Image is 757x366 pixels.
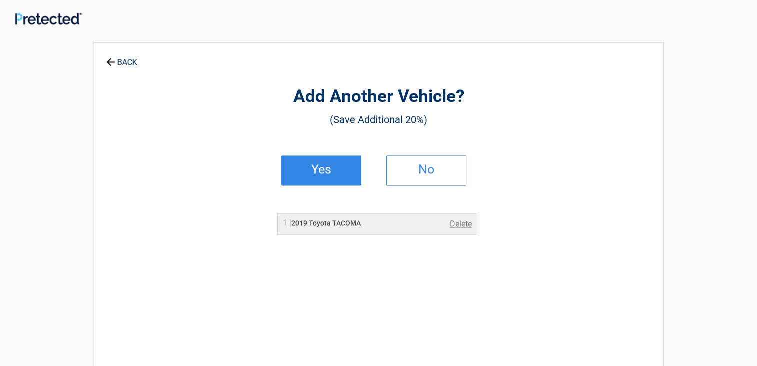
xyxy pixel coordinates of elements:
h3: (Save Additional 20%) [149,111,608,128]
img: Main Logo [15,12,82,24]
span: 1 | [283,218,291,227]
h2: No [397,166,456,173]
h2: Yes [292,166,351,173]
a: BACK [104,49,139,66]
h2: Add Another Vehicle? [149,85,608,108]
a: Delete [450,218,472,230]
h2: 2019 Toyota TACOMA [283,218,361,228]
